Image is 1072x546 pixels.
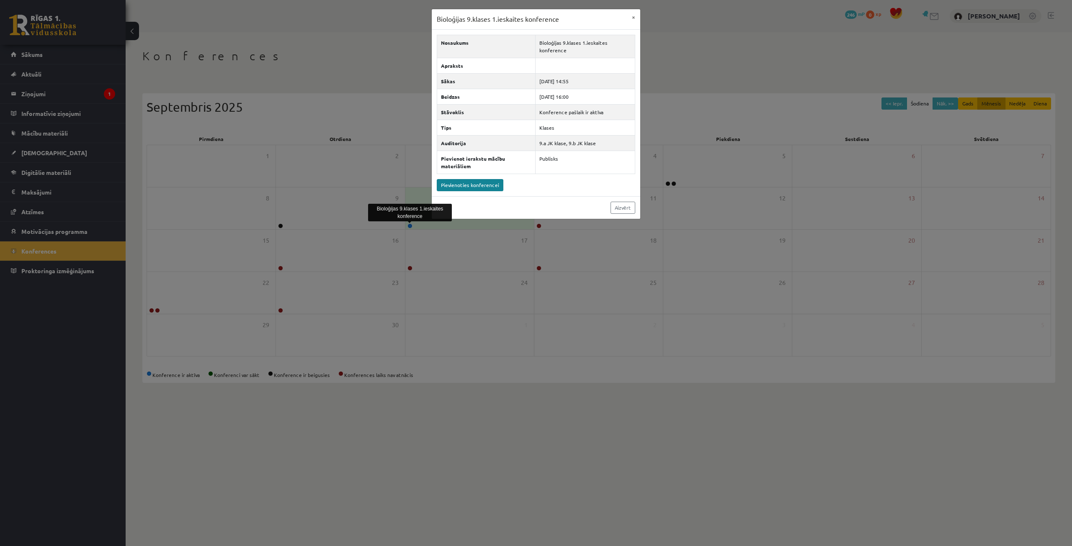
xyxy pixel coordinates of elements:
td: Konference pašlaik ir aktīva [535,104,635,120]
h3: Bioloģijas 9.klases 1.ieskaites konference [437,14,559,24]
th: Pievienot ierakstu mācību materiāliem [437,151,536,174]
th: Nosaukums [437,35,536,58]
div: Bioloģijas 9.klases 1.ieskaites konference [368,204,452,221]
th: Tips [437,120,536,135]
button: × [627,9,640,25]
td: Bioloģijas 9.klases 1.ieskaites konference [535,35,635,58]
th: Sākas [437,73,536,89]
th: Beidzas [437,89,536,104]
th: Auditorija [437,135,536,151]
td: [DATE] 14:55 [535,73,635,89]
td: 9.a JK klase, 9.b JK klase [535,135,635,151]
th: Stāvoklis [437,104,536,120]
a: Aizvērt [611,202,635,214]
td: [DATE] 16:00 [535,89,635,104]
th: Apraksts [437,58,536,73]
a: Pievienoties konferencei [437,179,503,191]
td: Publisks [535,151,635,174]
td: Klases [535,120,635,135]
